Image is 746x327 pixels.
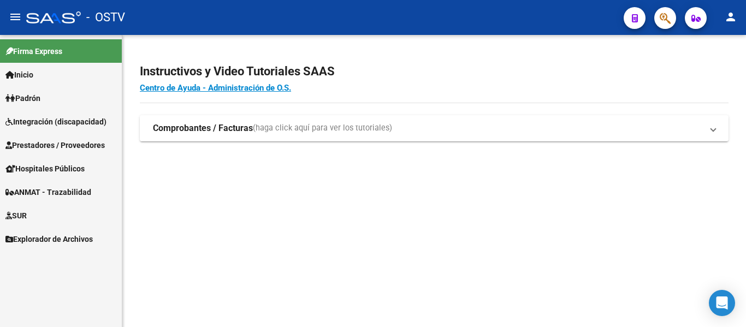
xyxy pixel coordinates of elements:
span: Padrón [5,92,40,104]
div: Open Intercom Messenger [709,290,735,316]
span: Firma Express [5,45,62,57]
mat-icon: person [724,10,737,23]
a: Centro de Ayuda - Administración de O.S. [140,83,291,93]
h2: Instructivos y Video Tutoriales SAAS [140,61,729,82]
mat-icon: menu [9,10,22,23]
span: Prestadores / Proveedores [5,139,105,151]
span: ANMAT - Trazabilidad [5,186,91,198]
span: - OSTV [86,5,125,29]
span: SUR [5,210,27,222]
span: Hospitales Públicos [5,163,85,175]
mat-expansion-panel-header: Comprobantes / Facturas(haga click aquí para ver los tutoriales) [140,115,729,141]
span: Explorador de Archivos [5,233,93,245]
span: (haga click aquí para ver los tutoriales) [253,122,392,134]
strong: Comprobantes / Facturas [153,122,253,134]
span: Inicio [5,69,33,81]
span: Integración (discapacidad) [5,116,106,128]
